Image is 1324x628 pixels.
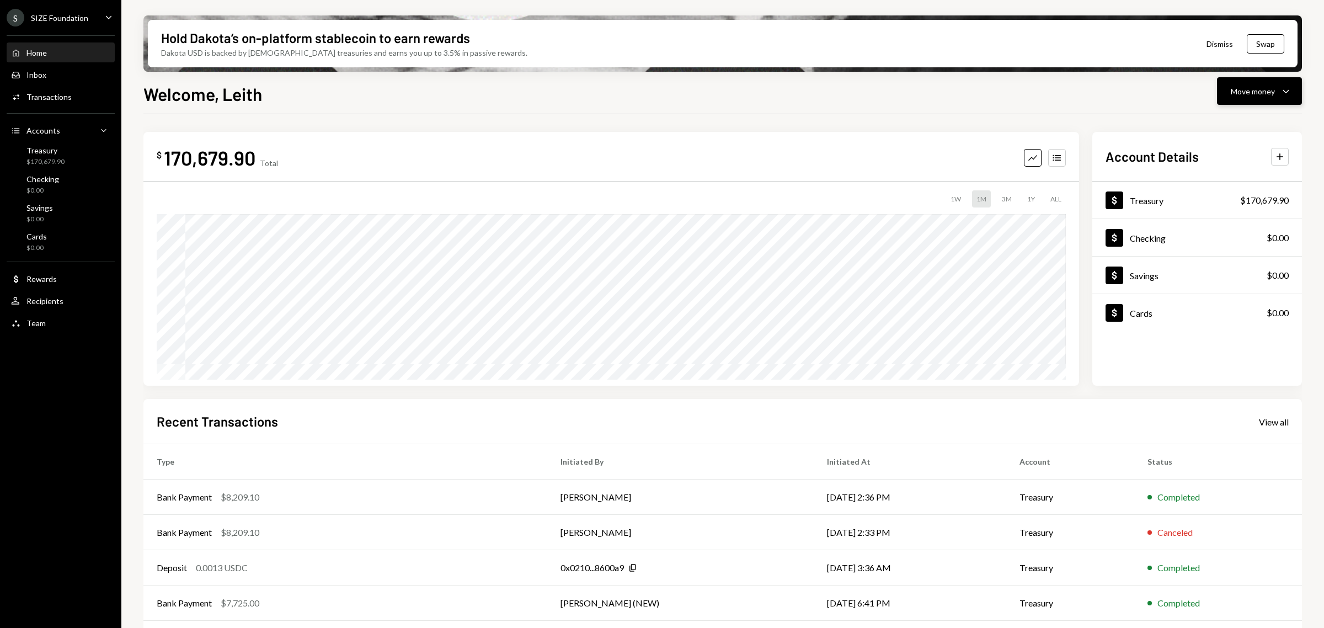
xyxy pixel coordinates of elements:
div: $0.00 [26,215,53,224]
div: $7,725.00 [221,597,259,610]
a: Cards$0.00 [1092,294,1302,331]
div: Canceled [1157,526,1193,539]
div: Checking [1130,233,1166,243]
td: Treasury [1006,586,1134,621]
th: Initiated At [814,444,1006,480]
div: Accounts [26,126,60,135]
a: Rewards [7,269,115,289]
td: Treasury [1006,550,1134,586]
div: Home [26,48,47,57]
a: Treasury$170,679.90 [7,142,115,169]
a: Transactions [7,87,115,107]
div: SIZE Foundation [31,13,88,23]
td: [PERSON_NAME] [547,515,814,550]
div: $170,679.90 [1240,194,1289,207]
button: Swap [1247,34,1284,54]
div: Dakota USD is backed by [DEMOGRAPHIC_DATA] treasuries and earns you up to 3.5% in passive rewards. [161,47,527,58]
div: Deposit [157,561,187,574]
div: Savings [1130,270,1158,281]
td: Treasury [1006,515,1134,550]
div: $8,209.10 [221,491,259,504]
a: Checking$0.00 [7,171,115,198]
div: $0.00 [1267,306,1289,320]
button: Dismiss [1193,31,1247,57]
td: [DATE] 2:33 PM [814,515,1006,550]
div: Team [26,318,46,328]
a: Team [7,313,115,333]
div: Recipients [26,296,63,306]
div: Treasury [26,146,65,155]
div: $0.00 [1267,269,1289,282]
div: Completed [1157,491,1200,504]
div: Cards [26,232,47,241]
div: Completed [1157,597,1200,610]
div: Bank Payment [157,597,212,610]
div: Move money [1231,86,1275,97]
a: Savings$0.00 [1092,257,1302,294]
div: Bank Payment [157,491,212,504]
th: Status [1134,444,1302,480]
a: View all [1259,416,1289,428]
div: Bank Payment [157,526,212,539]
td: [DATE] 6:41 PM [814,586,1006,621]
td: [PERSON_NAME] [547,480,814,515]
div: $170,679.90 [26,157,65,167]
a: Savings$0.00 [7,200,115,226]
div: View all [1259,417,1289,428]
td: [DATE] 3:36 AM [814,550,1006,586]
th: Account [1006,444,1134,480]
th: Type [143,444,547,480]
td: Treasury [1006,480,1134,515]
th: Initiated By [547,444,814,480]
div: Checking [26,174,59,184]
div: Completed [1157,561,1200,574]
td: [DATE] 2:36 PM [814,480,1006,515]
div: Rewards [26,274,57,284]
div: 0.0013 USDC [196,561,248,574]
a: Recipients [7,291,115,311]
div: Hold Dakota’s on-platform stablecoin to earn rewards [161,29,470,47]
h1: Welcome, Leith [143,83,262,105]
div: $ [157,150,162,161]
td: [PERSON_NAME] (NEW) [547,586,814,621]
div: Cards [1130,308,1152,318]
div: ALL [1046,190,1066,207]
div: 1W [946,190,965,207]
h2: Account Details [1106,147,1199,166]
div: 1Y [1023,190,1039,207]
div: $0.00 [26,186,59,195]
a: Inbox [7,65,115,84]
a: Home [7,42,115,62]
div: $8,209.10 [221,526,259,539]
div: Inbox [26,70,46,79]
div: Savings [26,203,53,212]
button: Move money [1217,77,1302,105]
a: Checking$0.00 [1092,219,1302,256]
div: Transactions [26,92,72,102]
h2: Recent Transactions [157,412,278,430]
div: 170,679.90 [164,145,255,170]
div: 3M [997,190,1016,207]
div: Treasury [1130,195,1163,206]
div: Total [260,158,278,168]
div: 0x0210...8600a9 [560,561,624,574]
div: $0.00 [1267,231,1289,244]
a: Cards$0.00 [7,228,115,255]
a: Treasury$170,679.90 [1092,182,1302,219]
div: S [7,9,24,26]
div: 1M [972,190,991,207]
a: Accounts [7,120,115,140]
div: $0.00 [26,243,47,253]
